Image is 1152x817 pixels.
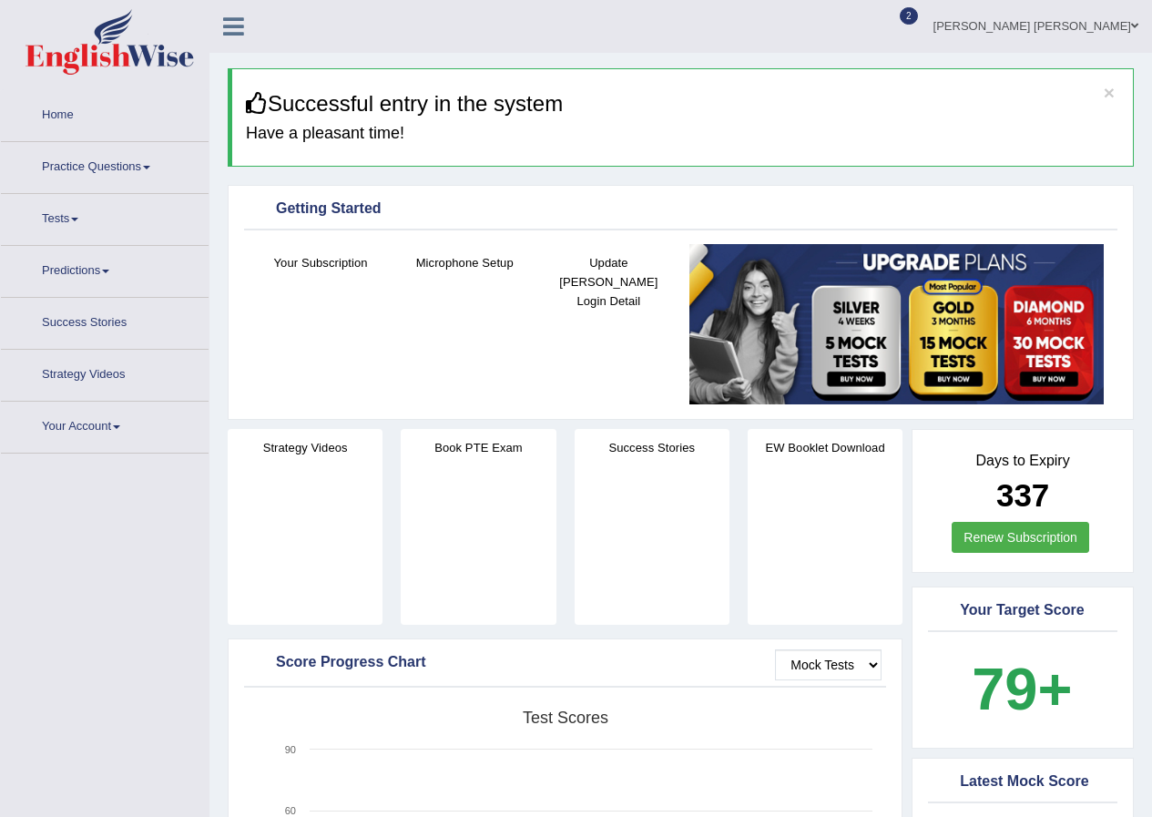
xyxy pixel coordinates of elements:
[575,438,729,457] h4: Success Stories
[952,522,1089,553] a: Renew Subscription
[246,92,1119,116] h3: Successful entry in the system
[1,194,209,240] a: Tests
[1,246,209,291] a: Predictions
[748,438,902,457] h4: EW Booklet Download
[933,453,1113,469] h4: Days to Expiry
[523,709,608,727] tspan: Test scores
[900,7,918,25] span: 2
[228,438,382,457] h4: Strategy Videos
[545,253,671,311] h4: Update [PERSON_NAME] Login Detail
[258,253,383,272] h4: Your Subscription
[689,244,1104,404] img: small5.jpg
[1104,83,1115,102] button: ×
[1,350,209,395] a: Strategy Videos
[401,438,556,457] h4: Book PTE Exam
[402,253,527,272] h4: Microphone Setup
[1,298,209,343] a: Success Stories
[249,649,882,677] div: Score Progress Chart
[249,196,1113,223] div: Getting Started
[1,142,209,188] a: Practice Questions
[246,125,1119,143] h4: Have a pleasant time!
[1,90,209,136] a: Home
[996,477,1049,513] b: 337
[285,805,296,816] text: 60
[285,744,296,755] text: 90
[933,769,1113,796] div: Latest Mock Score
[1,402,209,447] a: Your Account
[972,656,1072,722] b: 79+
[933,597,1113,625] div: Your Target Score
